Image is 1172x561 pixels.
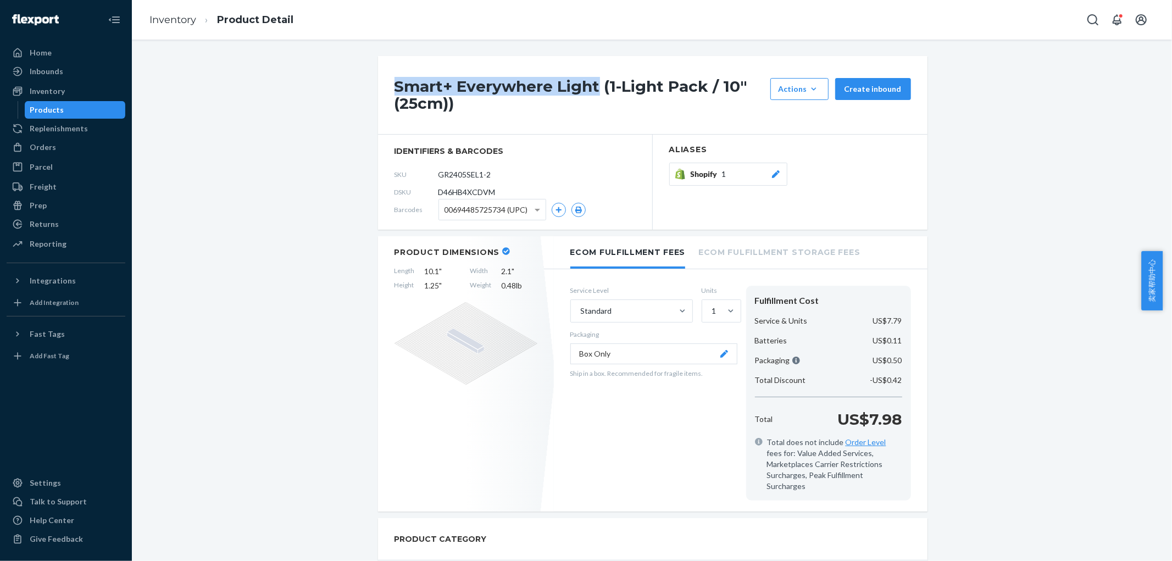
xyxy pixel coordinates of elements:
[440,266,442,276] span: "
[580,306,581,316] input: Standard
[581,306,612,316] div: Standard
[7,63,125,80] a: Inbounds
[7,235,125,253] a: Reporting
[770,78,829,100] button: Actions
[470,266,492,277] span: Width
[30,238,66,249] div: Reporting
[755,375,806,386] p: Total Discount
[12,14,59,25] img: Flexport logo
[438,187,496,198] span: D46HB4XCDVM
[755,295,902,307] div: Fulfillment Cost
[755,414,773,425] p: Total
[7,44,125,62] a: Home
[30,104,64,115] div: Products
[7,294,125,312] a: Add Integration
[149,14,196,26] a: Inventory
[30,181,57,192] div: Freight
[873,315,902,326] p: US$7.79
[1082,9,1104,31] button: Open Search Box
[7,158,125,176] a: Parcel
[30,329,65,340] div: Fast Tags
[395,205,438,214] span: Barcodes
[7,82,125,100] a: Inventory
[755,355,800,366] p: Packaging
[512,266,515,276] span: "
[30,219,59,230] div: Returns
[30,162,53,173] div: Parcel
[30,298,79,307] div: Add Integration
[570,343,737,364] button: Box Only
[7,178,125,196] a: Freight
[502,280,537,291] span: 0.48 lb
[873,335,902,346] p: US$0.11
[722,169,726,180] span: 1
[30,200,47,211] div: Prep
[103,9,125,31] button: Close Navigation
[30,86,65,97] div: Inventory
[445,201,528,219] span: 00694485725734 (UPC)
[395,280,415,291] span: Height
[502,266,537,277] span: 2.1
[470,280,492,291] span: Weight
[712,306,716,316] div: 1
[425,266,460,277] span: 10.1
[570,369,737,378] p: Ship in a box. Recommended for fragile items.
[30,496,87,507] div: Talk to Support
[425,280,460,291] span: 1.25
[669,146,911,154] h2: Aliases
[395,529,487,549] h2: PRODUCT CATEGORY
[570,286,693,295] label: Service Level
[7,325,125,343] button: Fast Tags
[30,47,52,58] div: Home
[1106,9,1128,31] button: Open notifications
[570,236,686,269] li: Ecom Fulfillment Fees
[30,66,63,77] div: Inbounds
[395,78,765,112] h1: Smart+ Everywhere Light (1-Light Pack / 10" (25cm))
[873,355,902,366] p: US$0.50
[395,247,500,257] h2: Product Dimensions
[7,272,125,290] button: Integrations
[570,330,737,339] p: Packaging
[702,286,737,295] label: Units
[7,197,125,214] a: Prep
[7,120,125,137] a: Replenishments
[395,146,636,157] span: identifiers & barcodes
[755,335,787,346] p: Batteries
[7,493,125,510] a: Talk to Support
[755,315,808,326] p: Service & Units
[440,281,442,290] span: "
[30,142,56,153] div: Orders
[7,530,125,548] button: Give Feedback
[217,14,293,26] a: Product Detail
[30,275,76,286] div: Integrations
[7,474,125,492] a: Settings
[767,437,902,492] span: Total does not include fees for: Value Added Services, Marketplaces Carrier Restrictions Surcharg...
[698,236,860,266] li: Ecom Fulfillment Storage Fees
[30,477,61,488] div: Settings
[30,515,74,526] div: Help Center
[30,534,83,545] div: Give Feedback
[870,375,902,386] p: -US$0.42
[25,101,126,119] a: Products
[395,170,438,179] span: SKU
[838,408,902,430] p: US$7.98
[7,512,125,529] a: Help Center
[711,306,712,316] input: 1
[30,123,88,134] div: Replenishments
[846,437,886,447] a: Order Level
[835,78,911,100] button: Create inbound
[7,138,125,156] a: Orders
[7,215,125,233] a: Returns
[691,169,722,180] span: Shopify
[7,347,125,365] a: Add Fast Tag
[395,187,438,197] span: DSKU
[395,266,415,277] span: Length
[30,351,69,360] div: Add Fast Tag
[1130,9,1152,31] button: Open account menu
[669,163,787,186] button: Shopify1
[1141,251,1163,310] button: 卖家帮助中心
[779,84,820,95] div: Actions
[141,4,302,36] ol: breadcrumbs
